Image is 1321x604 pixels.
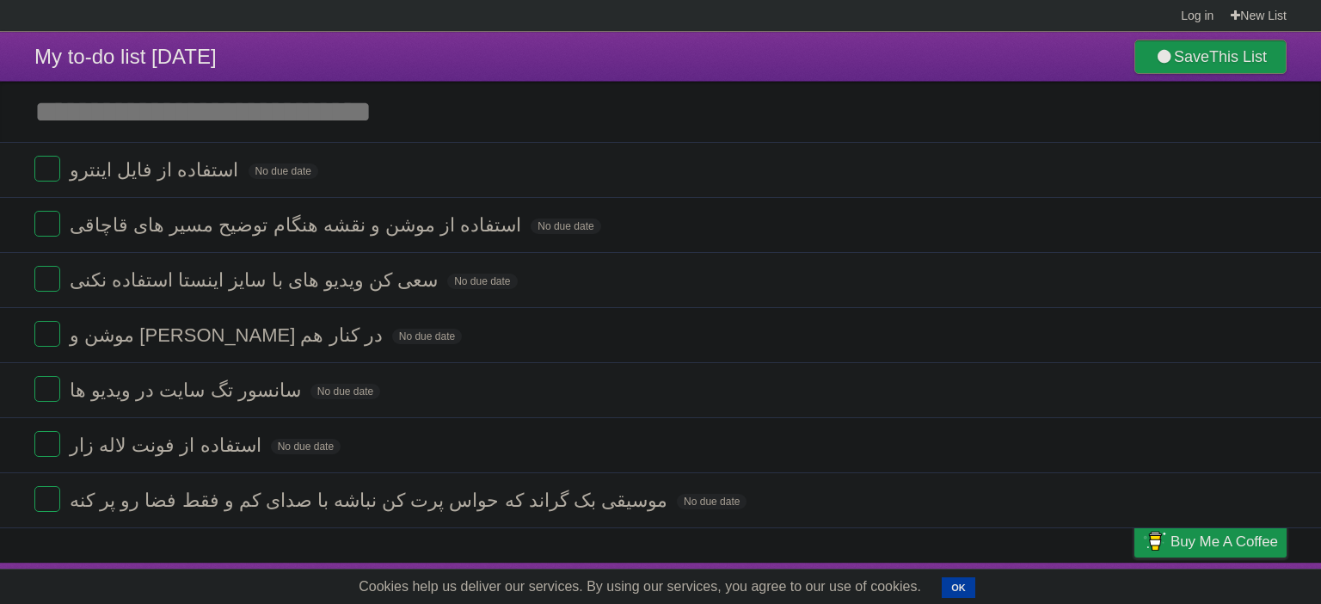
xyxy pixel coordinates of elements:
label: Done [34,431,60,457]
label: Done [34,156,60,182]
span: No due date [677,494,747,509]
span: No due date [271,439,341,454]
span: No due date [531,219,600,234]
span: No due date [310,384,380,399]
label: Done [34,376,60,402]
span: استفاده از فونت لاله زار [70,435,265,456]
span: No due date [447,274,517,289]
button: OK [942,577,975,598]
label: Done [34,211,60,237]
label: Done [34,321,60,347]
span: استفاده از فایل اینترو [70,159,243,181]
span: My to-do list [DATE] [34,45,217,68]
a: Buy me a coffee [1134,526,1287,558]
span: No due date [249,163,318,179]
img: Buy me a coffee [1143,527,1166,556]
span: استفاده از موشن و نقشه هنگام توضیح مسیر های قاچاقی [70,214,525,236]
label: Done [34,486,60,512]
span: Buy me a coffee [1170,527,1278,557]
a: SaveThis List [1134,40,1287,74]
span: موشن و [PERSON_NAME] در کنار هم [70,324,387,346]
span: موسیقی بک گراند که حواس پرت کن نباشه با صدای کم و فقط فضا رو پر کنه [70,490,672,511]
a: Terms [1054,567,1091,600]
span: No due date [392,329,462,344]
span: سانسور تگ سایت در ویدیو ها [70,379,305,401]
span: سعی کن ویدیو های با سایز اینستا استفاده نکنی [70,269,442,291]
label: Done [34,266,60,292]
span: Cookies help us deliver our services. By using our services, you agree to our use of cookies. [341,570,938,604]
a: About [906,567,942,600]
a: Developers [962,567,1032,600]
b: This List [1209,48,1267,65]
a: Privacy [1112,567,1157,600]
a: Suggest a feature [1178,567,1287,600]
